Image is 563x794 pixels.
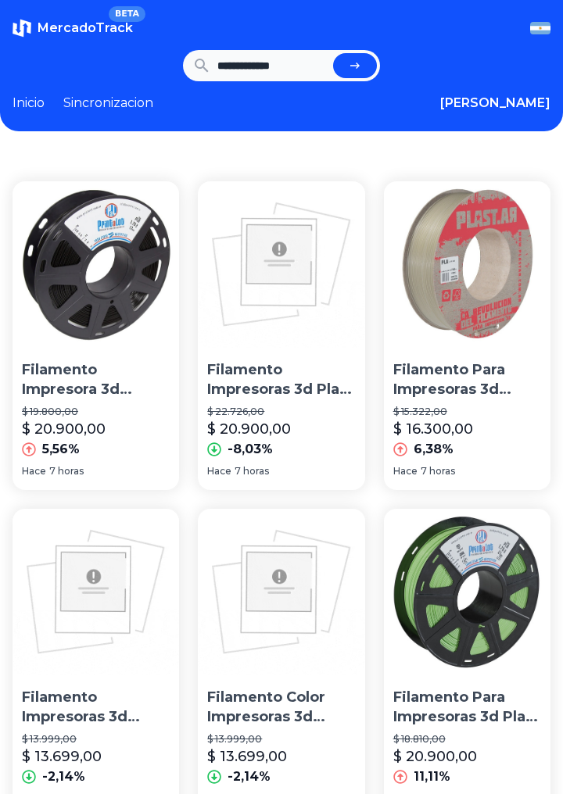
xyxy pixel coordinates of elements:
p: Filamento Impresora 3d Printalot | Pla 1kg | Sólidos 3d [22,360,170,399]
a: Filamento Para Impresoras 3d Plast.ar Pla Full :: PrintalotFilamento Para Impresoras 3d [DOMAIN_N... [384,181,550,490]
p: $ 13.999,00 [207,733,355,746]
a: Filamento Impresoras 3d Pla 1.75mm X 1kg Full :: PrintalotFilamento Impresoras 3d Pla 1.75mm X 1k... [198,181,364,490]
p: -2,14% [228,767,271,786]
img: Filamento Impresoras 3d 1,75mm 1kg Pla 3d Printer [13,509,179,675]
p: -2,14% [42,767,85,786]
p: $ 19.800,00 [22,406,170,418]
p: $ 13.999,00 [22,733,170,746]
p: Filamento Impresoras 3d Pla 1.75mm X 1kg Full :: Printalot [207,360,355,399]
span: 7 horas [235,465,269,477]
p: -8,03% [228,440,273,459]
a: Inicio [13,94,45,113]
p: $ 20.900,00 [393,746,477,767]
img: Argentina [530,22,550,34]
button: [PERSON_NAME] [440,94,550,113]
p: $ 15.322,00 [393,406,541,418]
img: Filamento Para Impresoras 3d Plast.ar Pla Full :: Printalot [384,181,550,348]
img: Filamento Impresoras 3d Pla 1.75mm X 1kg Full :: Printalot [198,181,364,348]
p: $ 20.900,00 [207,418,291,440]
p: 5,56% [42,440,80,459]
span: BETA [109,6,145,22]
span: Hace [207,465,231,477]
img: Filamento Color Impresoras 3d 1,75mm 1kg Pla 3d Printer [198,509,364,675]
p: Filamento Para Impresoras 3d Pla 1.75mm X 1kg :: Printalot [393,688,541,727]
p: $ 22.726,00 [207,406,355,418]
p: $ 13.699,00 [207,746,287,767]
span: MercadoTrack [38,20,133,35]
p: $ 20.900,00 [22,418,106,440]
p: 6,38% [414,440,454,459]
p: Filamento Para Impresoras 3d [DOMAIN_NAME] Pla Full :: Printalot [393,360,541,399]
p: $ 18.810,00 [393,733,541,746]
span: Hace [22,465,46,477]
img: Filamento Impresora 3d Printalot | Pla 1kg | Sólidos 3d [13,181,179,348]
span: 7 horas [421,465,455,477]
img: MercadoTrack [13,19,31,38]
a: Filamento Impresora 3d Printalot | Pla 1kg | Sólidos 3dFilamento Impresora 3d Printalot | Pla 1kg... [13,181,179,490]
a: MercadoTrackBETA [13,19,133,38]
p: Filamento Impresoras 3d 1,75mm 1kg Pla 3d Printer [22,688,170,727]
span: Hace [393,465,418,477]
img: Filamento Para Impresoras 3d Pla 1.75mm X 1kg :: Printalot [384,509,550,675]
p: $ 13.699,00 [22,746,102,767]
a: Sincronizacion [63,94,153,113]
p: 11,11% [414,767,450,786]
span: 7 horas [49,465,84,477]
p: $ 16.300,00 [393,418,473,440]
p: Filamento Color Impresoras 3d 1,75mm 1kg Pla 3d Printer [207,688,355,727]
